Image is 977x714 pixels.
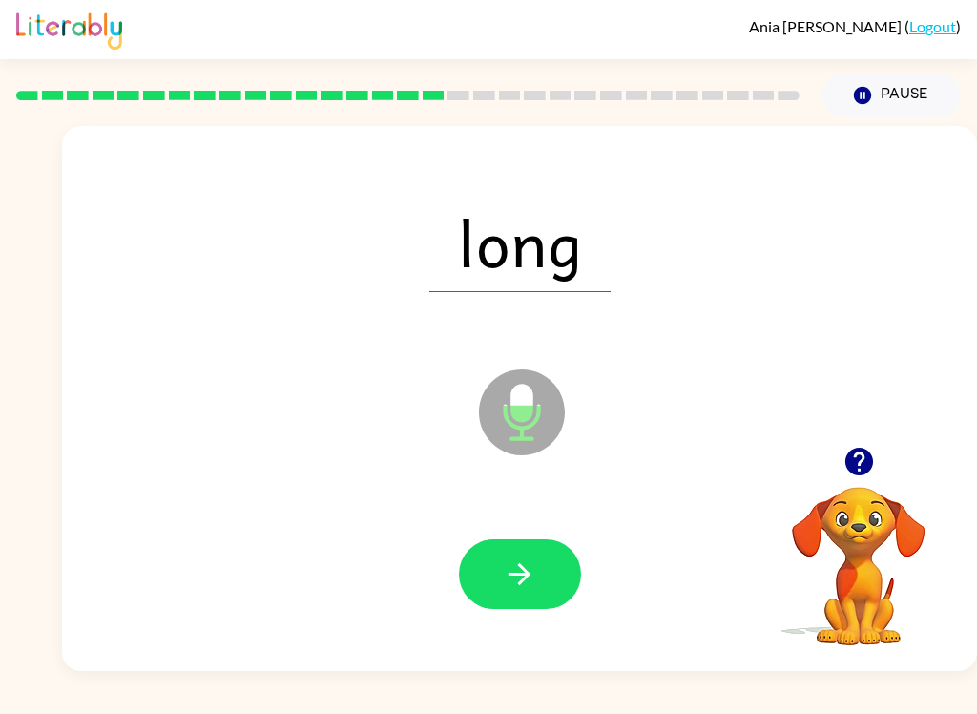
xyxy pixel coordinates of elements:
button: Pause [822,73,961,117]
a: Logout [909,17,956,35]
video: Your browser must support playing .mp4 files to use Literably. Please try using another browser. [763,457,954,648]
span: Ania [PERSON_NAME] [749,17,904,35]
div: ( ) [749,17,961,35]
span: long [429,193,611,292]
img: Literably [16,8,122,50]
